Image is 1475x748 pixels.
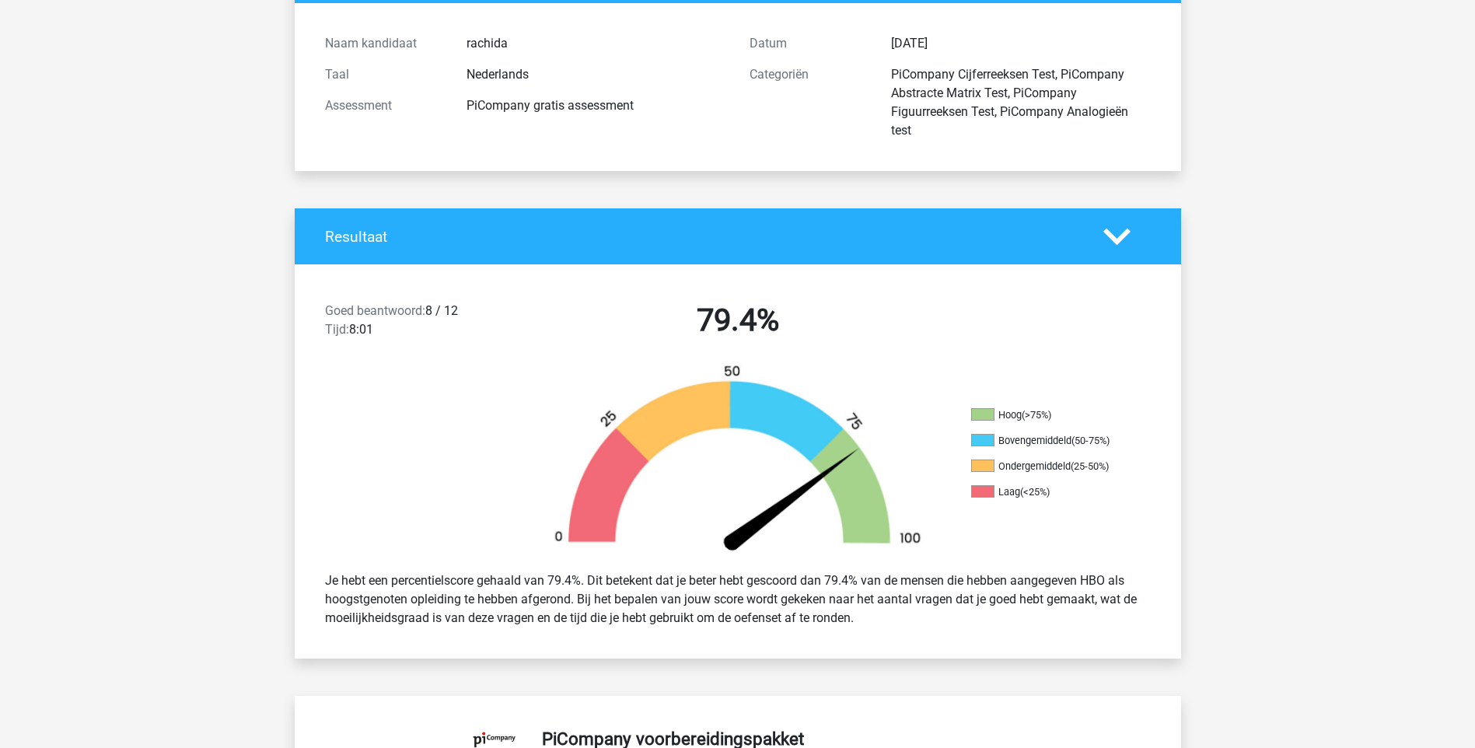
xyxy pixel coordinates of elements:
[971,434,1127,448] li: Bovengemiddeld
[313,565,1162,634] div: Je hebt een percentielscore gehaald van 79.4%. Dit betekent dat je beter hebt gescoord dan 79.4% ...
[325,228,1080,246] h4: Resultaat
[537,302,938,339] h2: 79.4%
[313,65,455,84] div: Taal
[325,303,425,318] span: Goed beantwoord:
[455,96,738,115] div: PiCompany gratis assessment
[325,322,349,337] span: Tijd:
[971,485,1127,499] li: Laag
[1071,435,1110,446] div: (50-75%)
[1071,460,1109,472] div: (25-50%)
[879,34,1162,53] div: [DATE]
[313,302,526,345] div: 8 / 12 8:01
[738,65,879,140] div: Categoriën
[455,34,738,53] div: rachida
[455,65,738,84] div: Nederlands
[1020,486,1050,498] div: (<25%)
[528,364,948,559] img: 79.038f80858561.png
[971,460,1127,474] li: Ondergemiddeld
[313,34,455,53] div: Naam kandidaat
[971,408,1127,422] li: Hoog
[738,34,879,53] div: Datum
[313,96,455,115] div: Assessment
[1022,409,1051,421] div: (>75%)
[879,65,1162,140] div: PiCompany Cijferreeksen Test, PiCompany Abstracte Matrix Test, PiCompany Figuurreeksen Test, PiCo...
